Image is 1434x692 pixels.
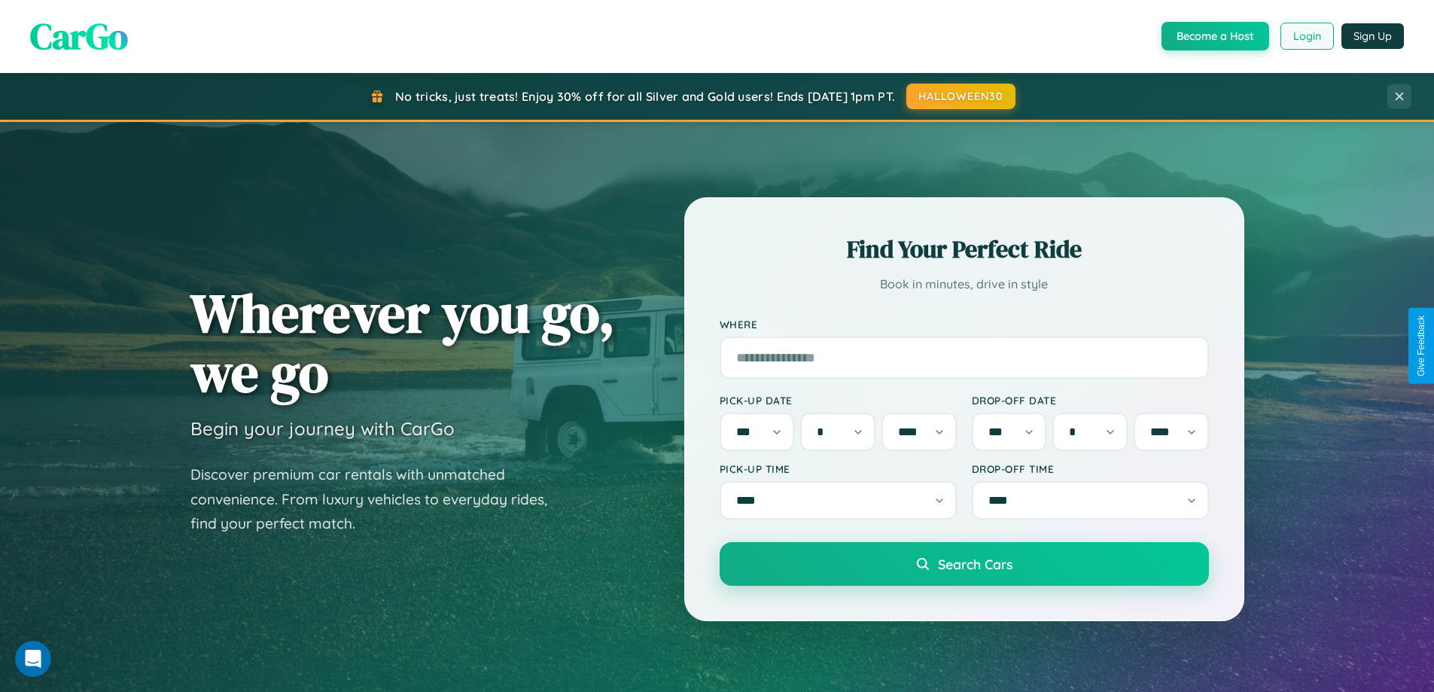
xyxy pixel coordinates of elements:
[906,84,1015,109] button: HALLOWEEN30
[938,556,1012,572] span: Search Cars
[1162,22,1269,50] button: Become a Host
[720,462,957,475] label: Pick-up Time
[720,273,1209,295] p: Book in minutes, drive in style
[395,89,895,104] span: No tricks, just treats! Enjoy 30% off for all Silver and Gold users! Ends [DATE] 1pm PT.
[1341,23,1404,49] button: Sign Up
[15,641,51,677] iframe: Intercom live chat
[1280,23,1334,50] button: Login
[190,417,455,440] h3: Begin your journey with CarGo
[720,318,1209,331] label: Where
[972,462,1209,475] label: Drop-off Time
[720,542,1209,586] button: Search Cars
[190,462,567,536] p: Discover premium car rentals with unmatched convenience. From luxury vehicles to everyday rides, ...
[972,394,1209,407] label: Drop-off Date
[30,11,128,61] span: CarGo
[1416,316,1426,376] div: Give Feedback
[190,283,615,402] h1: Wherever you go, we go
[720,394,957,407] label: Pick-up Date
[720,233,1209,266] h2: Find Your Perfect Ride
